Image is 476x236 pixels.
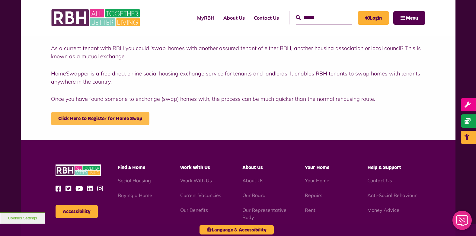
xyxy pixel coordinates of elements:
[249,10,283,26] a: Contact Us
[118,165,145,170] span: Find a Home
[393,11,425,25] button: Navigation
[219,10,249,26] a: About Us
[51,95,425,103] p: Once you have found someone to exchange (swap) homes with, the process can be much quicker than t...
[449,209,476,236] iframe: Netcall Web Assistant for live chat
[200,225,274,234] button: Language & Accessibility
[305,165,329,170] span: Your Home
[367,207,399,213] a: Money Advice
[367,192,417,198] a: Anti-Social Behaviour
[180,192,221,198] a: Current Vacancies
[180,207,208,213] a: Our Benefits
[242,192,266,198] a: Our Board
[406,16,418,21] span: Menu
[180,165,210,170] span: Work With Us
[56,205,98,218] button: Accessibility
[296,11,352,24] input: Search
[242,207,286,220] a: Our Representative Body
[193,10,219,26] a: MyRBH
[118,177,151,183] a: Social Housing
[51,44,425,60] p: As a current tenant with RBH you could ‘swap’ homes with another assured tenant of either RBH, an...
[242,165,263,170] span: About Us
[180,177,212,183] a: Work With Us
[305,207,315,213] a: Rent
[367,165,401,170] span: Help & Support
[305,177,329,183] a: Your Home
[51,6,142,30] img: RBH
[367,177,392,183] a: Contact Us
[118,192,152,198] a: Buying a Home
[51,69,425,86] p: HomeSwapper is a free direct online social housing exchange service for tenants and landlords. It...
[305,192,322,198] a: Repairs
[242,177,264,183] a: About Us
[358,11,389,25] a: MyRBH
[56,164,101,176] img: RBH
[51,112,149,125] a: Click Here to Register for Home Swap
